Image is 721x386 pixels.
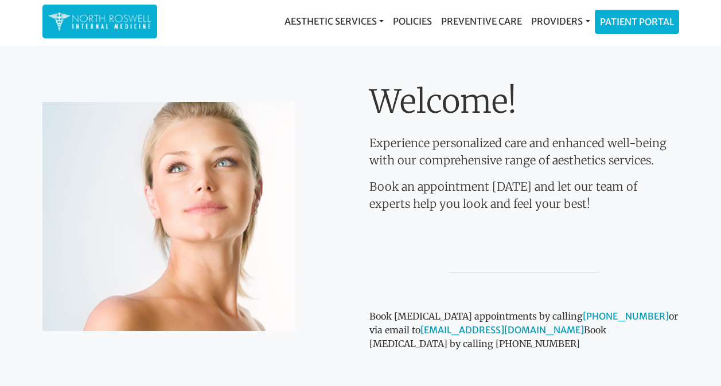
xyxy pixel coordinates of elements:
a: Policies [388,10,437,33]
a: Preventive Care [437,10,527,33]
p: Experience personalized care and enhanced well-being with our comprehensive range of aesthetics s... [369,135,679,169]
a: Providers [527,10,594,33]
h1: Welcome! [369,82,679,121]
p: Book an appointment [DATE] and let our team of experts help you look and feel your best! [369,178,679,212]
img: Image Description [42,102,295,331]
a: Patient Portal [595,10,679,33]
img: North Roswell Internal Medicine [48,10,151,33]
div: Book [MEDICAL_DATA] appointments by calling or via email to Book [MEDICAL_DATA] by calling [PHONE... [369,82,679,350]
a: [EMAIL_ADDRESS][DOMAIN_NAME] [420,324,584,336]
a: [PHONE_NUMBER] [583,310,669,322]
a: Aesthetic Services [280,10,388,33]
